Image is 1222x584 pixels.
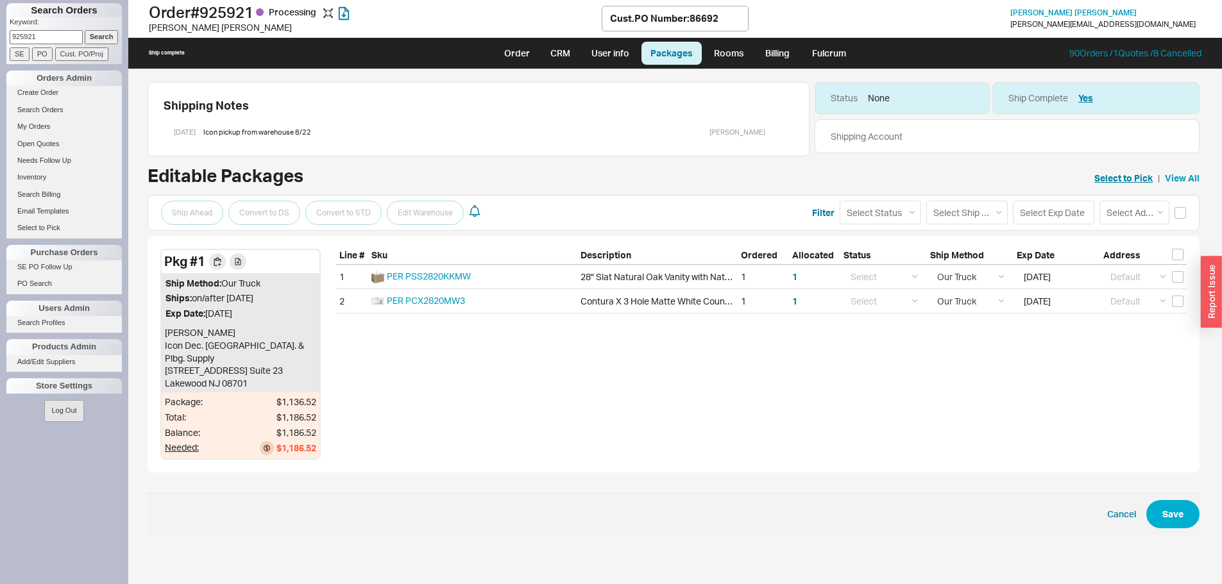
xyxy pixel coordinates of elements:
[541,42,579,65] a: CRM
[44,400,83,421] button: Log Out
[789,249,840,265] div: Allocated
[1014,249,1100,265] div: Exp Date
[709,124,765,140] div: [PERSON_NAME]
[1158,172,1160,185] span: |
[228,201,300,225] button: Convert to DS
[149,49,185,56] div: Ship complete
[165,327,304,388] span: [PERSON_NAME] Icon Dec. [GEOGRAPHIC_DATA]. & Plbg. Supply [STREET_ADDRESS] Suite 23 Lakewood NJ 0...
[6,355,122,369] a: Add/Edit Suppliers
[165,308,205,319] span: Exp Date:
[1008,92,1068,104] div: Ship Complete
[161,201,223,225] button: Ship Ahead
[741,295,746,308] div: 1
[164,253,205,271] div: Pkg # 1
[387,271,471,281] a: PER PSS2820KKMW
[371,295,384,308] img: PCX3420MW1_Contura_matte_white_covtah
[148,167,303,185] h2: Editable Packages
[32,47,53,61] input: PO
[387,201,464,225] button: Edit Warehouse
[755,42,800,65] a: Billing
[6,171,122,184] a: Inventory
[276,442,316,455] div: $1,186.52
[6,339,122,355] div: Products Admin
[6,277,122,290] a: PO Search
[495,42,539,65] a: Order
[316,205,371,221] span: Convert to STD
[6,86,122,99] a: Create Order
[6,120,122,133] a: My Orders
[1078,92,1093,104] button: Yes
[172,205,212,221] span: Ship Ahead
[802,42,855,65] a: Fulcrum
[792,271,797,283] button: 1
[577,249,738,265] div: Description
[1162,506,1184,522] span: Save
[371,271,384,283] img: view2_angle_PSS2820KKMW_Slat_issr60
[17,156,71,164] span: Needs Follow Up
[336,265,368,288] div: 1
[398,205,453,221] span: Edit Warehouse
[276,396,316,408] div: $1,136.52
[174,124,196,140] div: [DATE]
[165,426,203,439] div: Balance:
[10,17,122,30] p: Keyword:
[6,103,122,117] a: Search Orders
[165,292,192,303] span: Ships:
[1010,8,1137,17] a: [PERSON_NAME] [PERSON_NAME]
[6,260,122,274] a: SE PO Follow Up
[165,307,316,320] div: [DATE]
[276,426,316,439] div: $1,186.52
[276,411,316,424] div: $1,186.52
[165,411,203,424] div: Total:
[6,221,122,235] a: Select to Pick
[165,441,203,455] div: Needed:
[10,47,30,61] input: SE
[6,316,122,330] a: Search Profiles
[812,206,835,219] button: Filter
[165,396,203,408] div: Package:
[85,30,119,44] input: Search
[55,47,108,61] input: Cust. PO/Proj
[387,295,465,306] a: PER PCX2820MW3
[149,3,602,21] h1: Order # 925921
[1107,508,1136,521] button: Cancel
[6,154,122,167] a: Needs Follow Up
[581,271,734,283] div: 28" Slat Natural Oak Vanity with Natural Oak Drawers in Matte White Trim
[1165,172,1200,185] a: View All
[1146,500,1200,528] button: Save
[165,278,221,288] span: Ship Method:
[840,249,927,265] div: Status
[1069,47,1201,58] a: 90Orders /1Quotes /8 Cancelled
[582,42,639,65] a: User info
[641,42,702,65] a: Packages
[203,124,687,140] div: Icon pickup from warehouse 8/22
[831,92,858,104] div: Status
[6,301,122,316] div: Users Admin
[6,137,122,151] a: Open Quotes
[6,188,122,201] a: Search Billing
[6,245,122,260] div: Purchase Orders
[704,42,752,65] a: Rooms
[581,295,734,308] div: Contura X 3 Hole Matte White Countersink for 28" Vanity
[336,289,368,313] div: 2
[1013,201,1094,224] input: Select Exp Date
[741,271,746,283] div: 1
[6,71,122,86] div: Orders Admin
[738,249,789,265] div: Ordered
[927,249,1014,265] div: Ship Method
[1100,249,1187,265] div: Address
[868,92,890,104] div: None
[1094,172,1153,185] a: Select to Pick
[792,295,797,308] button: 1
[165,277,316,290] div: Our Truck
[164,98,804,112] div: Shipping Notes
[239,205,289,221] span: Convert to DS
[831,130,903,143] div: Shipping Account
[305,201,382,225] button: Convert to STD
[368,249,577,265] div: Sku
[149,21,602,34] div: [PERSON_NAME] [PERSON_NAME]
[269,6,318,17] span: Processing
